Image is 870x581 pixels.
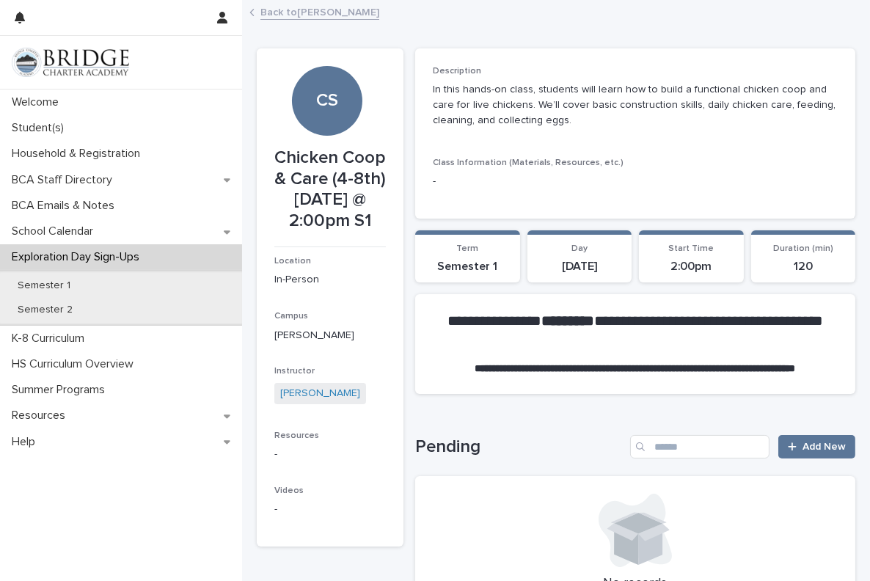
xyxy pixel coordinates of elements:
div: CS [292,21,362,112]
p: 120 [760,260,847,274]
span: Location [274,257,311,266]
p: Chicken Coop & Care (4-8th) [DATE] @ 2:00pm S1 [274,147,386,232]
p: BCA Emails & Notes [6,199,126,213]
p: Student(s) [6,121,76,135]
p: [DATE] [536,260,624,274]
img: V1C1m3IdTEidaUdm9Hs0 [12,48,129,77]
p: - [274,447,386,462]
p: Semester 1 [424,260,511,274]
span: Day [571,244,588,253]
p: Help [6,435,47,449]
span: Start Time [668,244,714,253]
span: Description [433,67,481,76]
input: Search [630,435,770,458]
span: Add New [803,442,846,452]
span: Class Information (Materials, Resources, etc.) [433,158,624,167]
a: [PERSON_NAME] [280,386,360,401]
p: In-Person [274,272,386,288]
span: Duration (min) [773,244,833,253]
a: Add New [778,435,855,458]
p: Semester 2 [6,304,84,316]
p: Summer Programs [6,383,117,397]
a: Back to[PERSON_NAME] [260,3,379,20]
span: Resources [274,431,319,440]
span: Campus [274,312,308,321]
p: Resources [6,409,77,423]
p: 2:00pm [648,260,735,274]
p: In this hands-on class, students will learn how to build a functional chicken coop and care for l... [433,82,838,128]
p: [PERSON_NAME] [274,328,386,343]
p: Semester 1 [6,279,82,292]
p: School Calendar [6,224,105,238]
p: Exploration Day Sign-Ups [6,250,151,264]
p: K-8 Curriculum [6,332,96,346]
p: - [274,502,386,517]
p: Household & Registration [6,147,152,161]
span: Term [456,244,478,253]
span: Videos [274,486,304,495]
p: - [433,174,838,189]
p: HS Curriculum Overview [6,357,145,371]
h1: Pending [415,436,624,458]
p: BCA Staff Directory [6,173,124,187]
p: Welcome [6,95,70,109]
span: Instructor [274,367,315,376]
